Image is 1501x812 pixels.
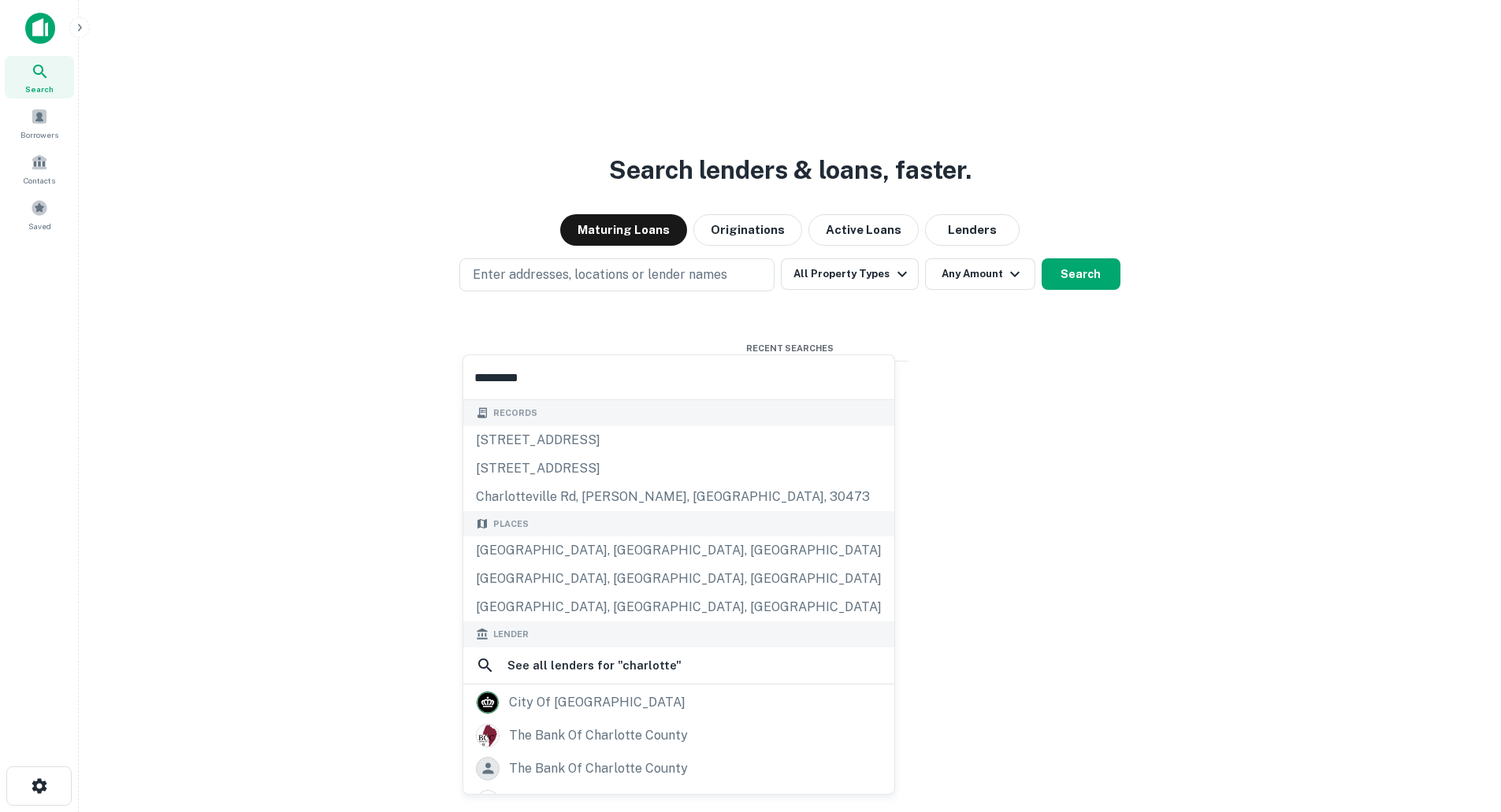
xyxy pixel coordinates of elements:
[463,483,894,511] div: charlotteville rd, [PERSON_NAME], [GEOGRAPHIC_DATA], 30473
[509,757,688,780] div: the bank of charlotte county
[1422,686,1501,762] iframe: Chat Widget
[477,725,499,747] img: picture
[509,724,688,747] div: the bank of charlotte county
[693,214,802,246] button: Originations
[459,258,775,291] button: Enter addresses, locations or lender names
[463,536,894,565] div: [GEOGRAPHIC_DATA], [GEOGRAPHIC_DATA], [GEOGRAPHIC_DATA]
[463,752,894,785] a: the bank of charlotte county
[463,454,894,483] div: [STREET_ADDRESS]
[20,128,58,141] span: Borrowers
[672,342,908,355] span: Recent Searches
[509,691,685,714] div: city of [GEOGRAPHIC_DATA]
[463,719,894,752] a: the bank of charlotte county
[5,102,74,144] a: Borrowers
[5,56,74,98] a: Search
[925,214,1020,246] button: Lenders
[493,406,537,420] span: Records
[463,426,894,454] div: [STREET_ADDRESS]
[25,13,55,44] img: capitalize-icon.png
[507,656,682,675] h6: See all lenders for " charlotte "
[609,151,972,189] h3: Search lenders & loans, faster.
[463,686,894,719] a: city of [GEOGRAPHIC_DATA]
[463,593,894,621] div: [GEOGRAPHIC_DATA], [GEOGRAPHIC_DATA], [GEOGRAPHIC_DATA]
[463,565,894,593] div: [GEOGRAPHIC_DATA], [GEOGRAPHIC_DATA], [GEOGRAPHIC_DATA]
[493,628,529,641] span: Lender
[1042,258,1120,290] button: Search
[781,258,918,290] button: All Property Types
[24,174,55,187] span: Contacts
[560,214,687,246] button: Maturing Loans
[5,193,74,235] a: Saved
[473,265,727,284] p: Enter addresses, locations or lender names
[477,691,499,714] img: picture
[808,214,919,246] button: Active Loans
[925,258,1035,290] button: Any Amount
[28,220,51,232] span: Saved
[25,83,54,95] span: Search
[5,147,74,190] a: Contacts
[493,517,529,531] span: Places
